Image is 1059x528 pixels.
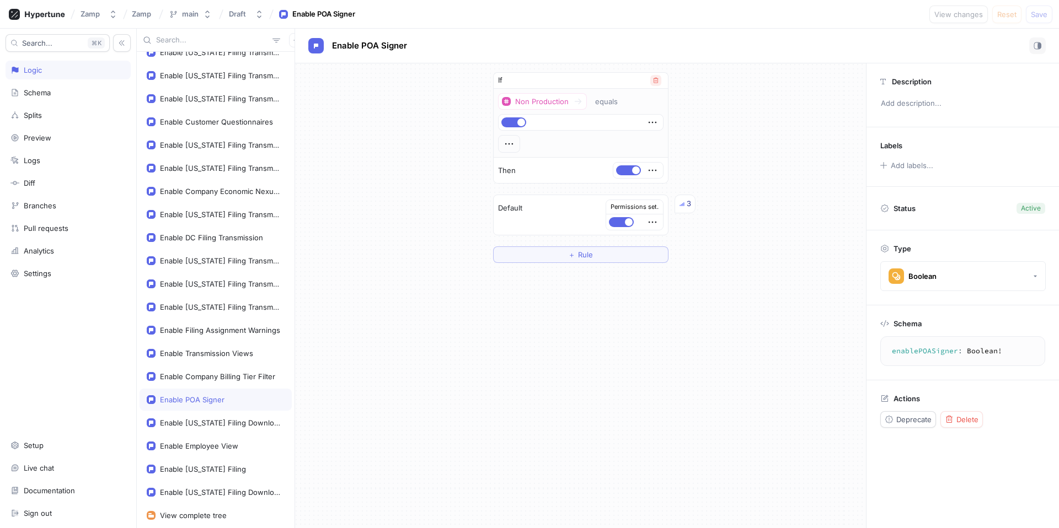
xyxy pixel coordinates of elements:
span: Search... [22,40,52,46]
div: Boolean [908,272,937,281]
div: Draft [229,9,246,19]
button: Reset [992,6,1021,23]
div: Enable [US_STATE] Filing Download [160,488,280,497]
span: View changes [934,11,983,18]
div: Enable [US_STATE] Filing Transmission [160,210,280,219]
button: Non Production [498,93,587,110]
button: ＋Rule [493,246,668,263]
div: Enable [US_STATE] Filing Transmission [160,279,280,288]
p: Default [498,203,522,214]
span: Deprecate [896,416,932,423]
div: Sign out [24,509,52,518]
div: 3 [687,198,691,209]
p: Type [894,244,911,253]
div: Setup [24,441,44,450]
div: Add labels... [891,162,933,169]
div: Analytics [24,246,54,255]
p: If [498,75,502,86]
div: main [182,9,199,19]
div: Enable Customer Questionnaires [160,117,273,126]
div: Enable [US_STATE] Filing Transmission [160,141,280,149]
p: Actions [894,394,920,403]
div: Enable [US_STATE] Filing [160,465,246,473]
button: main [164,5,216,23]
div: Permissions set. [606,200,663,214]
div: K [88,37,105,49]
span: ＋ [568,251,575,258]
span: Delete [956,416,978,423]
button: Delete [940,411,983,428]
div: Enable Employee View [160,441,238,450]
p: Status [894,201,916,216]
textarea: enablePOASigner: Boolean! [885,341,1040,361]
div: Diff [24,179,35,187]
div: Logs [24,156,40,165]
div: Enable Company Billing Tier Filter [160,372,275,381]
span: Reset [997,11,1017,18]
span: Save [1031,11,1047,18]
a: Documentation [6,481,131,500]
div: Preview [24,133,51,142]
div: Documentation [24,486,75,495]
button: View changes [929,6,988,23]
p: Schema [894,319,922,328]
button: equals [590,93,634,110]
div: Branches [24,201,56,210]
div: Enable Company Economic Nexus Report [160,187,280,196]
div: Schema [24,88,51,97]
button: Add labels... [876,158,936,173]
div: Enable POA Signer [160,395,224,404]
div: Enable [US_STATE] Filing Transmission [160,256,280,265]
div: Enable [US_STATE] Filing Transmission [160,164,280,173]
p: Description [892,77,932,86]
div: Enable POA Signer [292,9,355,20]
div: Live chat [24,464,54,472]
div: Pull requests [24,224,68,233]
div: Enable [US_STATE] Filing Transmission [160,48,280,57]
button: Deprecate [880,411,936,428]
div: equals [595,97,618,106]
div: View complete tree [160,511,227,520]
p: Add description... [876,94,1050,113]
input: Search... [156,35,268,46]
div: Enable DC Filing Transmission [160,233,263,242]
div: Enable Transmission Views [160,349,253,358]
p: Then [498,165,516,176]
span: Rule [578,251,593,258]
div: Logic [24,66,42,74]
div: Zamp [81,9,100,19]
button: Draft [224,5,268,23]
button: Zamp [76,5,122,23]
div: Enable [US_STATE] Filing Transmission [160,303,280,311]
div: Non Production [515,97,569,106]
button: Search...K [6,34,110,52]
div: Active [1021,203,1041,213]
span: Zamp [132,10,151,18]
div: Enable [US_STATE] Filing Download [160,418,280,427]
button: Save [1026,6,1052,23]
div: Enable [US_STATE] Filing Transmission [160,71,280,80]
div: Enable [US_STATE] Filing Transmission [160,94,280,103]
button: Boolean [880,261,1046,291]
span: Enable POA Signer [332,41,407,50]
p: Labels [880,141,902,150]
div: Settings [24,269,51,278]
div: Splits [24,111,42,120]
div: Enable Filing Assignment Warnings [160,326,280,335]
